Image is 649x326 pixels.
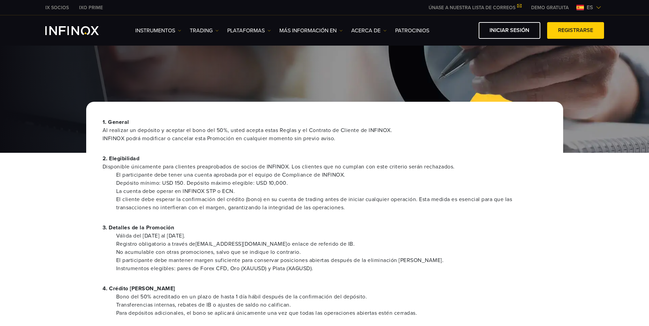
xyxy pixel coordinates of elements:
li: Instrumentos elegibles: pares de Forex CFD, Oro (XAUUSD) y Plata (XAGUSD). [116,264,547,273]
li: La cuenta debe operar en INFINOX STP o ECN. [116,187,547,195]
a: TRADING [190,27,219,35]
a: PLATAFORMAS [227,27,271,35]
span: es [584,3,596,12]
a: INFINOX [40,4,74,11]
a: ÚNASE A NUESTRA LISTA DE CORREOS [423,5,526,11]
a: Instrumentos [135,27,181,35]
p: 1. General [103,118,547,143]
li: El cliente debe esperar la confirmación del crédito (bono) en su cuenta de trading antes de inici... [116,195,547,212]
li: Registro obligatorio a través de [EMAIL_ADDRESS][DOMAIN_NAME] o enlace de referido de IB. [116,240,547,248]
a: ACERCA DE [351,27,387,35]
a: Patrocinios [395,27,429,35]
a: INFINOX MENU [526,4,574,11]
li: Para depósitos adicionales, el bono se aplicará únicamente una vez que todas las operaciones abie... [116,309,547,317]
a: Más información en [279,27,343,35]
span: Al realizar un depósito y aceptar el bono del 50%, usted acepta estas Reglas y el Contrato de Cli... [103,126,547,143]
li: Válida del [DATE] al [DATE]. [116,232,547,240]
p: 2. Elegibilidad [103,154,547,171]
a: INFINOX Logo [45,26,115,35]
a: INFINOX [74,4,108,11]
a: Iniciar sesión [479,22,540,39]
p: 3. Detalles de la Promoción [103,224,547,232]
li: El participante debe tener una cuenta aprobada por el equipo de Compliance de INFINOX. [116,171,547,179]
a: Registrarse [547,22,604,39]
li: No acumulable con otras promociones, salvo que se indique lo contrario. [116,248,547,256]
li: Depósito mínimo: USD 150. Depósito máximo elegible: USD 10,000. [116,179,547,187]
li: Transferencias internas, rebates de IB o ajustes de saldo no califican. [116,301,547,309]
li: El participante debe mantener margen suficiente para conservar posiciones abiertas después de la ... [116,256,547,264]
span: Disponible únicamente para clientes preaprobados de socios de INFINOX. Los clientes que no cumpla... [103,163,547,171]
li: Bono del 50% acreditado en un plazo de hasta 1 día hábil después de la confirmación del depósito. [116,293,547,301]
p: 4. Crédito [PERSON_NAME] [103,284,547,293]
